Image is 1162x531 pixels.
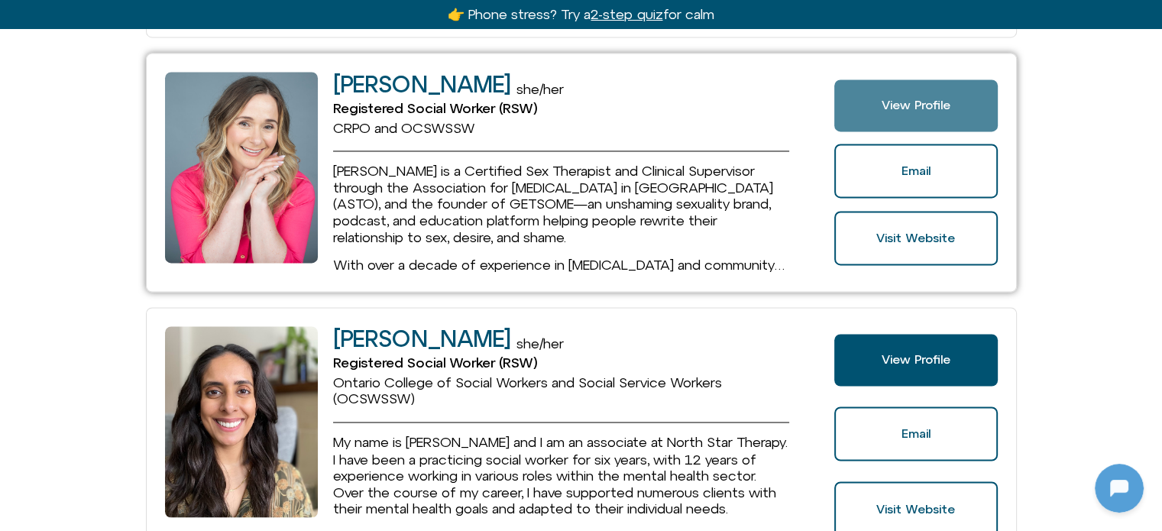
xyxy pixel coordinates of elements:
p: With over a decade of experience in [MEDICAL_DATA] and community mental health, [PERSON_NAME] bri... [333,257,790,274]
span: View Profile [882,99,950,112]
span: Visit Website [876,232,955,245]
span: Email [901,427,931,441]
textarea: Message Input [26,397,237,412]
u: 2-step quiz [591,6,662,22]
span: Registered Social Worker (RSW) [333,355,537,371]
button: Expand Header Button [4,4,302,36]
h2: [PERSON_NAME] [333,326,510,351]
span: she/her [516,335,564,351]
span: Visit Website [876,502,955,516]
img: N5FCcHC.png [14,8,38,32]
svg: Close Chatbot Button [267,7,293,33]
span: CRPO and OCSWSSW [333,120,475,136]
p: [PERSON_NAME] is a Certified Sex Therapist and Clinical Supervisor through the Association for [M... [333,163,790,245]
svg: Voice Input Button [261,392,286,416]
svg: Restart Conversation Button [241,7,267,33]
a: View Profile [834,334,997,386]
h1: [DOMAIN_NAME] [95,303,211,325]
a: View Profile [834,79,997,131]
h2: [DOMAIN_NAME] [45,10,235,30]
span: Registered Social Worker (RSW) [333,100,537,116]
iframe: Botpress [1095,464,1144,513]
span: View Profile [882,353,950,367]
a: Email [834,406,997,461]
span: Ontario College of Social Workers and Social Service Workers (OCSWSSW) [333,374,722,407]
a: Email [834,144,997,199]
span: she/her [516,81,564,97]
p: My name is [PERSON_NAME] and I am an associate at North Star Therapy. I have been a practicing so... [333,434,790,516]
img: N5FCcHC.png [122,226,183,287]
h2: [PERSON_NAME] [333,72,510,97]
a: Website [834,211,997,266]
span: Email [901,164,931,178]
a: 👉 Phone stress? Try a2-step quizfor calm [448,6,714,22]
